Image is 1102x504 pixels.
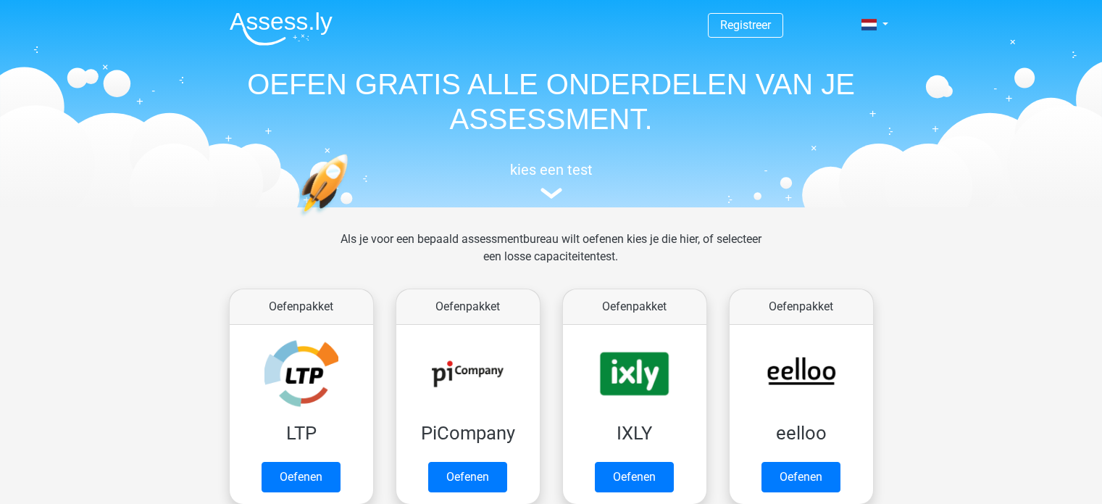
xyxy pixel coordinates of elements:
div: Als je voor een bepaald assessmentbureau wilt oefenen kies je die hier, of selecteer een losse ca... [329,231,773,283]
a: Registreer [720,18,771,32]
a: kies een test [218,161,885,199]
a: Oefenen [595,462,674,492]
a: Oefenen [761,462,840,492]
img: Assessly [230,12,333,46]
img: oefenen [298,154,404,285]
img: assessment [540,188,562,199]
h5: kies een test [218,161,885,178]
a: Oefenen [262,462,341,492]
h1: OEFEN GRATIS ALLE ONDERDELEN VAN JE ASSESSMENT. [218,67,885,136]
a: Oefenen [428,462,507,492]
